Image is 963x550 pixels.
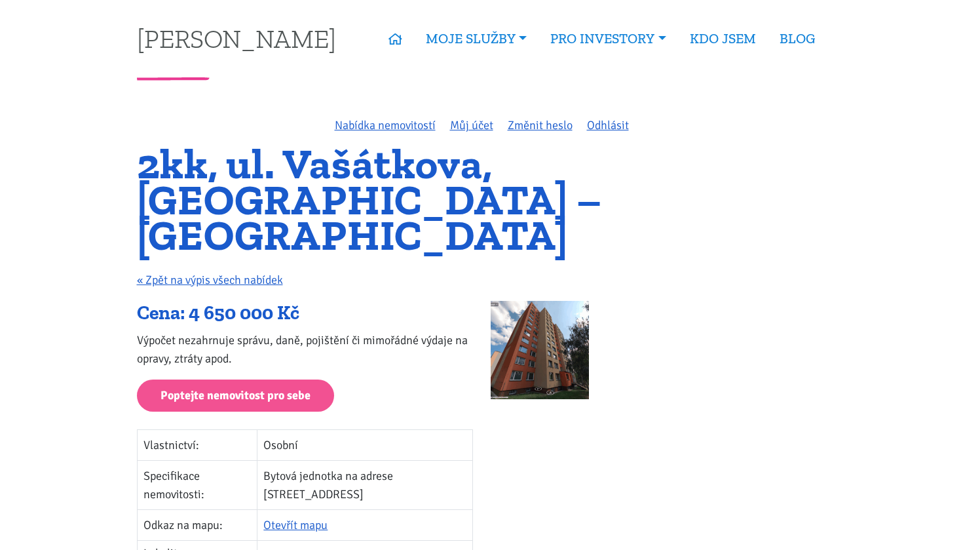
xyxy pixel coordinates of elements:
a: BLOG [768,24,827,54]
a: Odhlásit [587,118,629,132]
td: Bytová jednotka na adrese [STREET_ADDRESS] [257,460,472,509]
a: Nabídka nemovitostí [335,118,436,132]
p: Výpočet nezahrnuje správu, daně, pojištění či mimořádné výdaje na opravy, ztráty apod. [137,331,473,368]
a: PRO INVESTORY [538,24,677,54]
a: Poptejte nemovitost pro sebe [137,380,334,412]
a: « Zpět na výpis všech nabídek [137,273,283,287]
a: Můj účet [450,118,493,132]
a: KDO JSEM [678,24,768,54]
a: [PERSON_NAME] [137,26,336,51]
h1: 2kk, ul. Vašátkova, [GEOGRAPHIC_DATA] – [GEOGRAPHIC_DATA] [137,146,827,254]
a: Otevřít mapu [263,518,328,532]
td: Vlastnictví: [137,429,257,460]
td: Specifikace nemovitosti: [137,460,257,509]
div: Cena: 4 650 000 Kč [137,301,473,326]
td: Odkaz na mapu: [137,509,257,540]
a: Změnit heslo [508,118,573,132]
td: Osobní [257,429,472,460]
a: MOJE SLUŽBY [414,24,538,54]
